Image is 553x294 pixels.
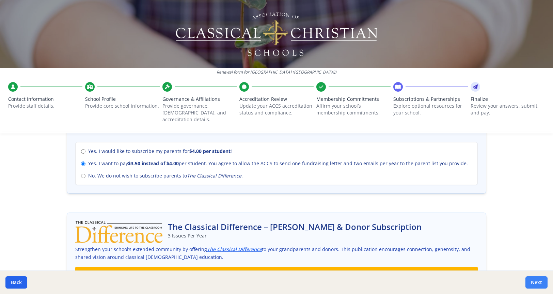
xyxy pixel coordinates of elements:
[187,172,241,179] em: The Classical Difference
[5,276,27,289] button: Back
[81,161,85,166] input: Yes. I want to pay$3.50 instead of $4.00per student. You agree to allow the ACCS to send one fund...
[81,174,85,178] input: No. We do not wish to subscribe parents toThe Classical Difference.
[128,160,179,167] strong: $3.50 instead of $4.00
[162,96,237,103] span: Governance & Affiliations
[316,103,391,116] p: Affirm your school’s membership commitments.
[471,103,545,116] p: Review your answers, submit, and pay.
[81,149,85,154] input: Yes. I would like to subscribe my parents for$4.00 per student!
[393,96,468,103] span: Subscriptions & Partnerships
[207,246,262,253] a: The Classical Difference
[75,267,478,279] div: Here’s how it works
[8,96,82,103] span: Contact Information
[88,172,243,179] span: No. We do not wish to subscribe parents to .
[85,103,159,109] p: Provide core school information.
[525,276,548,289] button: Next
[162,103,237,123] p: Provide governance, [DEMOGRAPHIC_DATA], and accreditation details.
[88,160,468,167] span: Yes. I want to pay per student. You agree to allow the ACCS to send one fundraising letter and tw...
[393,103,468,116] p: Explore optional resources for your school.
[175,10,379,58] img: Logo
[8,103,82,109] p: Provide staff details.
[168,232,422,239] p: 3 Issues Per Year
[471,96,545,103] span: Finalize
[168,221,422,232] h2: The Classical Difference – [PERSON_NAME] & Donor Subscription
[316,96,391,103] span: Membership Commitments
[189,148,231,154] strong: $4.00 per student
[75,221,162,243] img: The Classical Difference
[75,246,478,261] p: Strengthen your school’s extended community by offering to your grandparents and donors. This pub...
[239,96,314,103] span: Accreditation Review
[88,148,232,155] span: Yes. I would like to subscribe my parents for !
[239,103,314,116] p: Update your ACCS accreditation status and compliance.
[85,96,159,103] span: School Profile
